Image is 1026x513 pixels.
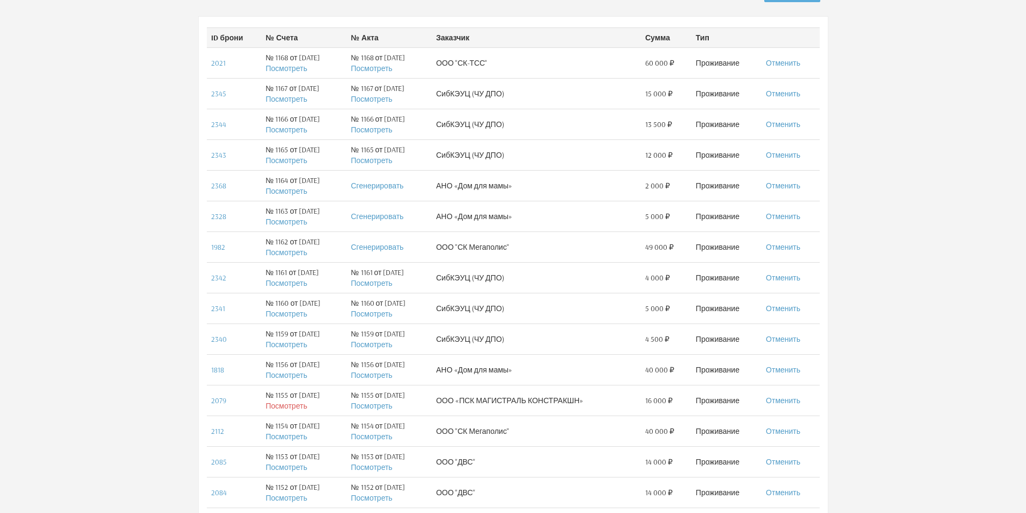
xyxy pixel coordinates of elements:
a: Посмотреть [266,94,307,104]
span: 16 000 ₽ [645,395,673,406]
td: Проживание [692,139,762,170]
td: № 1161 от [DATE] [346,262,431,293]
td: Проживание [692,385,762,416]
td: № 1152 от [DATE] [261,477,346,508]
td: Проживание [692,446,762,477]
td: № 1168 от [DATE] [346,47,431,78]
span: 49 000 ₽ [645,242,674,252]
td: Проживание [692,262,762,293]
a: Посмотреть [266,432,307,441]
a: Посмотреть [266,401,307,411]
a: Отменить [766,365,800,375]
a: 2340 [211,334,227,344]
td: Проживание [692,354,762,385]
th: Заказчик [432,27,641,47]
a: Отменить [766,488,800,497]
td: ООО "СК-ТСС" [432,47,641,78]
td: Проживание [692,201,762,231]
a: 1818 [211,365,224,375]
span: 40 000 ₽ [645,364,674,375]
td: Проживание [692,231,762,262]
td: № 1159 от [DATE] [346,324,431,354]
a: Посмотреть [351,462,392,472]
td: № 1160 от [DATE] [346,293,431,324]
a: Посмотреть [351,370,392,380]
td: СибКЭУЦ (ЧУ ДПО) [432,262,641,293]
td: Проживание [692,47,762,78]
td: АНО «Дом для мамы» [432,170,641,201]
td: № 1167 от [DATE] [346,78,431,109]
a: 1982 [211,242,225,252]
a: 2079 [211,396,226,405]
a: Посмотреть [351,156,392,165]
a: Посмотреть [266,186,307,196]
a: Посмотреть [351,432,392,441]
td: № 1156 от [DATE] [346,354,431,385]
a: Сгенерировать [351,242,403,252]
a: Посмотреть [266,370,307,380]
a: 2345 [211,89,226,99]
td: № 1154 от [DATE] [346,416,431,446]
a: 2328 [211,212,226,221]
td: Проживание [692,170,762,201]
span: 5 000 ₽ [645,211,670,222]
a: Посмотреть [266,309,307,319]
a: Посмотреть [351,278,392,288]
th: № Счета [261,27,346,47]
a: 2084 [211,488,227,497]
a: Сгенерировать [351,212,403,221]
a: Отменить [766,58,800,68]
td: СибКЭУЦ (ЧУ ДПО) [432,78,641,109]
a: Посмотреть [351,94,392,104]
a: Посмотреть [266,340,307,349]
a: Отменить [766,212,800,221]
a: Посмотреть [266,217,307,227]
span: 12 000 ₽ [645,150,673,160]
span: 4 500 ₽ [645,334,669,345]
td: № 1162 от [DATE] [261,231,346,262]
a: Посмотреть [351,125,392,135]
a: Посмотреть [266,248,307,257]
a: Посмотреть [266,462,307,472]
a: 2085 [211,457,227,467]
td: ООО "СК Мегаполис" [432,231,641,262]
a: Отменить [766,334,800,344]
td: Проживание [692,109,762,139]
a: Отменить [766,273,800,283]
a: Отменить [766,181,800,191]
td: № 1155 от [DATE] [346,385,431,416]
a: Посмотреть [351,493,392,503]
td: № 1161 от [DATE] [261,262,346,293]
td: Проживание [692,416,762,446]
a: Посмотреть [351,401,392,411]
th: ID брони [207,27,262,47]
td: Проживание [692,78,762,109]
td: АНО «Дом для мамы» [432,354,641,385]
span: 13 500 ₽ [645,119,672,130]
td: Проживание [692,324,762,354]
a: Отменить [766,457,800,467]
a: Отменить [766,242,800,252]
a: Отменить [766,120,800,129]
td: № 1165 от [DATE] [261,139,346,170]
td: № 1165 от [DATE] [346,139,431,170]
td: № 1168 от [DATE] [261,47,346,78]
td: № 1159 от [DATE] [261,324,346,354]
td: № 1153 от [DATE] [261,446,346,477]
a: Посмотреть [266,156,307,165]
a: Отменить [766,150,800,160]
span: 4 000 ₽ [645,272,670,283]
td: ООО "ДВС" [432,477,641,508]
td: СибКЭУЦ (ЧУ ДПО) [432,324,641,354]
td: № 1163 от [DATE] [261,201,346,231]
a: 2112 [211,426,224,436]
span: 5 000 ₽ [645,303,670,314]
td: № 1156 от [DATE] [261,354,346,385]
td: № 1155 от [DATE] [261,385,346,416]
a: 2343 [211,150,226,160]
a: 2341 [211,304,225,313]
td: № 1167 от [DATE] [261,78,346,109]
th: Тип [692,27,762,47]
a: Отменить [766,304,800,313]
td: СибКЭУЦ (ЧУ ДПО) [432,293,641,324]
